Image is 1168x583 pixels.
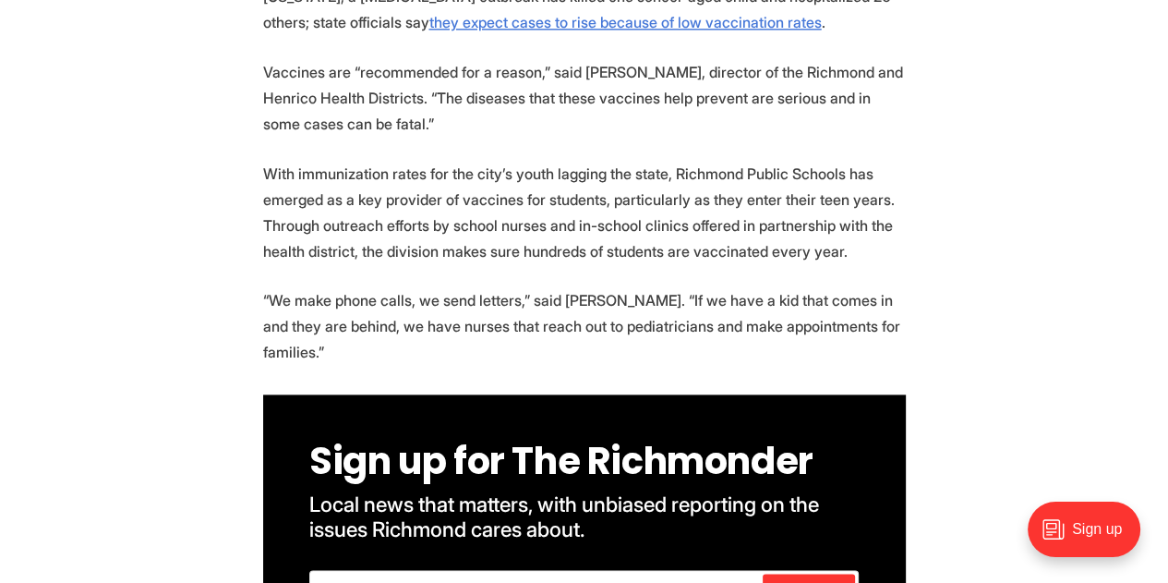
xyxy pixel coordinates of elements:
span: Sign up for The Richmonder [309,435,813,487]
span: Local news that matters, with unbiased reporting on the issues Richmond cares about. [309,492,824,541]
iframe: portal-trigger [1012,492,1168,583]
a: they expect cases to rise because of low vaccination rates [429,13,822,31]
p: Vaccines are “recommended for a reason,” said [PERSON_NAME], director of the Richmond and Henrico... [263,59,906,137]
p: “We make phone calls, we send letters,” said [PERSON_NAME]. “If we have a kid that comes in and t... [263,287,906,365]
p: With immunization rates for the city’s youth lagging the state, Richmond Public Schools has emerg... [263,161,906,264]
